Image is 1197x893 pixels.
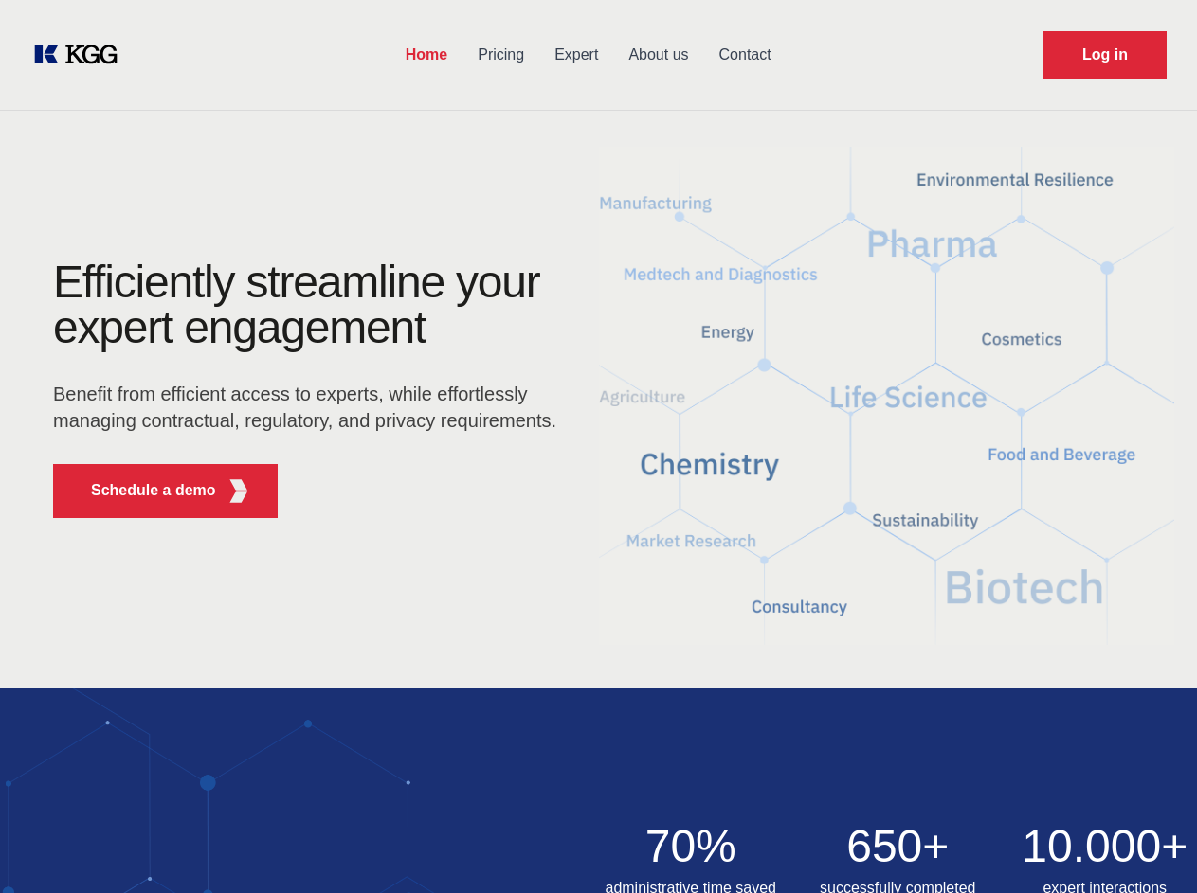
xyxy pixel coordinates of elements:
img: KGG Fifth Element RED [599,123,1175,669]
a: Pricing [462,30,539,80]
p: Benefit from efficient access to experts, while effortlessly managing contractual, regulatory, an... [53,381,569,434]
a: Home [390,30,462,80]
a: About us [613,30,703,80]
h1: Efficiently streamline your expert engagement [53,259,569,350]
img: KGG Fifth Element RED [227,479,250,503]
a: Expert [539,30,613,80]
p: Schedule a demo [91,479,216,502]
h2: 650+ [806,824,990,869]
a: Request Demo [1043,31,1167,79]
a: KOL Knowledge Platform: Talk to Key External Experts (KEE) [30,40,133,70]
a: Contact [704,30,787,80]
h2: 70% [599,824,784,869]
button: Schedule a demoKGG Fifth Element RED [53,464,278,518]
